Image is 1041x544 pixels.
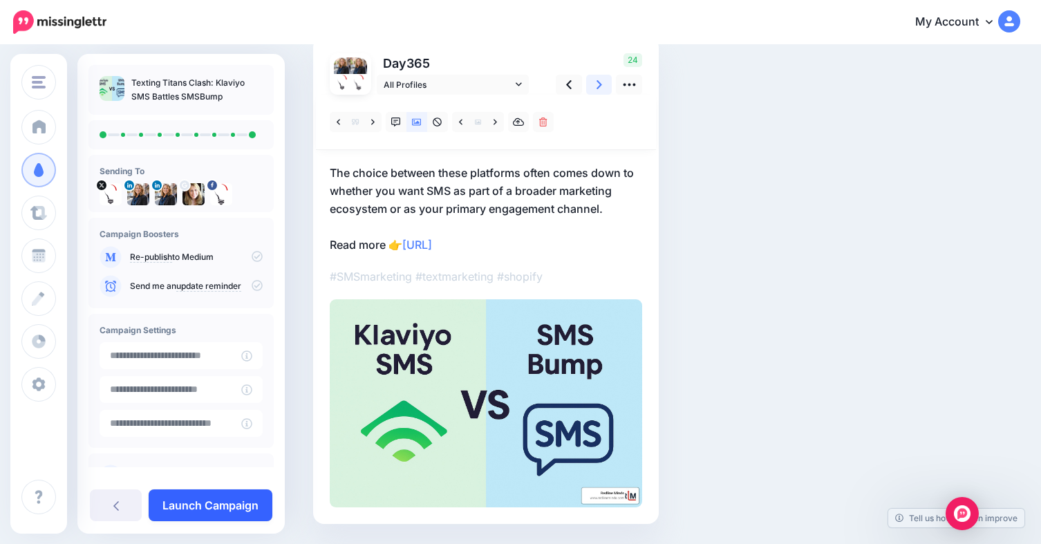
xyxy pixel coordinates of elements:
[334,57,350,74] img: 1743778515918-40671.png
[210,183,232,205] img: picture-bsa63973.png
[155,183,177,205] img: 1743778515918-40671.png
[127,183,149,205] img: 1743778515918-40671.png
[130,251,263,263] p: to Medium
[377,53,531,73] p: Day
[334,74,350,91] img: e1bNGjac-40676.jpg
[377,75,529,95] a: All Profiles
[176,281,241,292] a: update reminder
[350,57,367,74] img: 1743778515918-40671.png
[384,77,512,92] span: All Profiles
[946,497,979,530] div: Open Intercom Messenger
[100,183,122,205] img: e1bNGjac-40676.jpg
[130,252,172,263] a: Re-publish
[100,325,263,335] h4: Campaign Settings
[13,10,106,34] img: Missinglettr
[330,268,642,285] p: #SMSmarketing #textmarketing #shopify
[888,509,1024,527] a: Tell us how we can improve
[406,56,430,71] span: 365
[330,299,642,507] img: 578e72cecffa371b2230755799004684.jpg
[131,76,263,104] p: Texting Titans Clash: Klaviyo SMS Battles SMSBump
[901,6,1020,39] a: My Account
[350,74,367,91] img: picture-bsa63973.png
[100,76,124,101] img: 578e72cecffa371b2230755799004684_thumb.jpg
[402,238,432,252] a: [URL]
[130,280,263,292] p: Send me an
[100,166,263,176] h4: Sending To
[623,53,642,67] span: 24
[182,183,205,205] img: ACg8ocJ0coae-RZNVTHbrBVoV6RIepLNB0tnktNU2NKdnjVbMkI__9z_s96-c-87585.png
[100,229,263,239] h4: Campaign Boosters
[32,76,46,88] img: menu.png
[330,164,642,254] p: The choice between these platforms often comes down to whether you want SMS as part of a broader ...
